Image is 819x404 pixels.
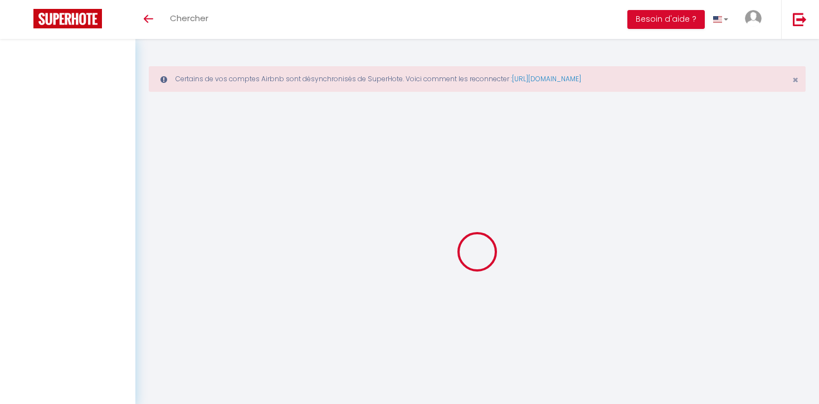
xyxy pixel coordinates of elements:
[149,66,806,92] div: Certains de vos comptes Airbnb sont désynchronisés de SuperHote. Voici comment les reconnecter :
[170,12,208,24] span: Chercher
[33,9,102,28] img: Super Booking
[792,75,798,85] button: Close
[627,10,705,29] button: Besoin d'aide ?
[792,73,798,87] span: ×
[793,12,807,26] img: logout
[745,10,762,27] img: ...
[512,74,581,83] a: [URL][DOMAIN_NAME]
